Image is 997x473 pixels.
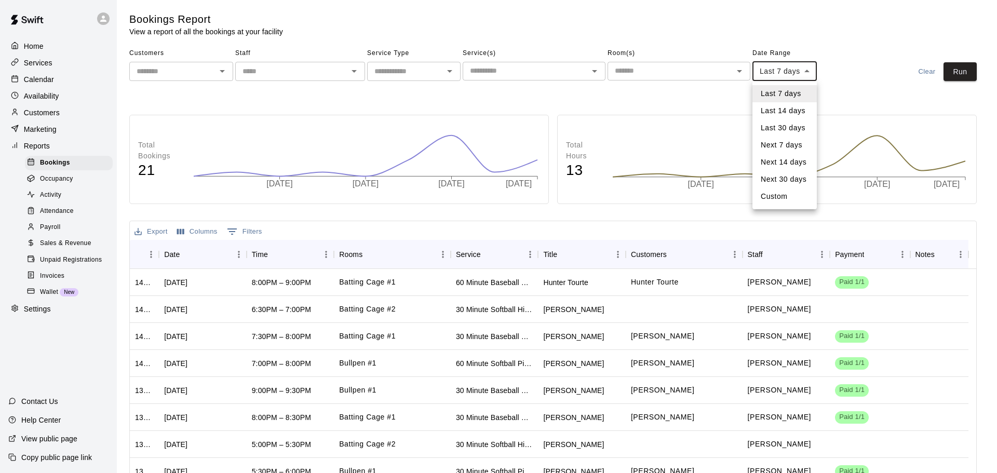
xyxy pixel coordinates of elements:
li: Next 7 days [752,137,817,154]
li: Last 7 days [752,85,817,102]
li: Custom [752,188,817,205]
li: Next 30 days [752,171,817,188]
li: Last 14 days [752,102,817,119]
li: Next 14 days [752,154,817,171]
li: Last 30 days [752,119,817,137]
